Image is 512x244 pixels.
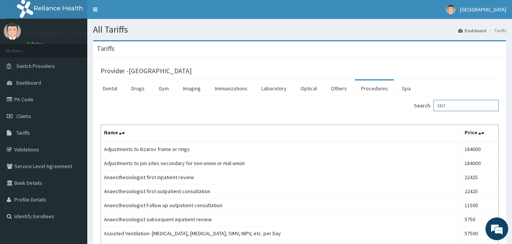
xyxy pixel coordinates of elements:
input: Search: [433,100,499,111]
td: Anaesthesiologist Follow up outpatient consultation [101,198,462,213]
td: 5750 [461,213,498,227]
img: d_794563401_company_1708531726252_794563401 [14,38,31,57]
a: Gym [153,80,175,96]
span: [GEOGRAPHIC_DATA] [460,6,506,13]
td: Anaesthesiologist first inpatient review [101,170,462,184]
a: Drugs [125,80,151,96]
div: Chat with us now [39,43,128,52]
td: 184000 [461,156,498,170]
h1: All Tariffs [93,25,506,35]
span: Claims [16,113,31,120]
p: [GEOGRAPHIC_DATA] [27,31,89,38]
td: Assisted Ventilation- [MEDICAL_DATA], [MEDICAL_DATA], SIMV, NIPV, etc. per Day [101,227,462,241]
a: Imaging [177,80,207,96]
a: Online [27,41,45,47]
a: Dental [97,80,123,96]
h3: Tariffs [97,45,115,52]
td: Anaesthesiologist first outpatient consultation [101,184,462,198]
td: 184000 [461,142,498,156]
th: Price [461,125,498,142]
td: 11500 [461,198,498,213]
a: Spa [396,80,417,96]
a: Laboratory [255,80,293,96]
td: Anaesthesiologist subsequent inpatient review [101,213,462,227]
span: We're online! [44,74,105,150]
td: 22425 [461,184,498,198]
img: User Image [446,5,455,14]
a: Others [325,80,353,96]
td: 22425 [461,170,498,184]
a: Immunizations [209,80,254,96]
li: Tariffs [487,27,506,34]
th: Name [101,125,462,142]
td: Adjustments to IIizarov frame or rings [101,142,462,156]
a: Dashboard [458,27,486,34]
img: User Image [4,23,21,40]
a: Optical [295,80,323,96]
label: Search: [414,100,499,111]
h3: Provider - [GEOGRAPHIC_DATA] [101,68,192,74]
span: Tariffs [16,129,30,136]
td: 57500 [461,227,498,241]
span: Switch Providers [16,63,55,69]
div: Minimize live chat window [124,4,143,22]
textarea: Type your message and hit 'Enter' [4,163,145,190]
a: Procedures [355,80,394,96]
td: Adjustments to pin sites secondary for non-union or mal-union [101,156,462,170]
span: Dashboard [16,79,41,86]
